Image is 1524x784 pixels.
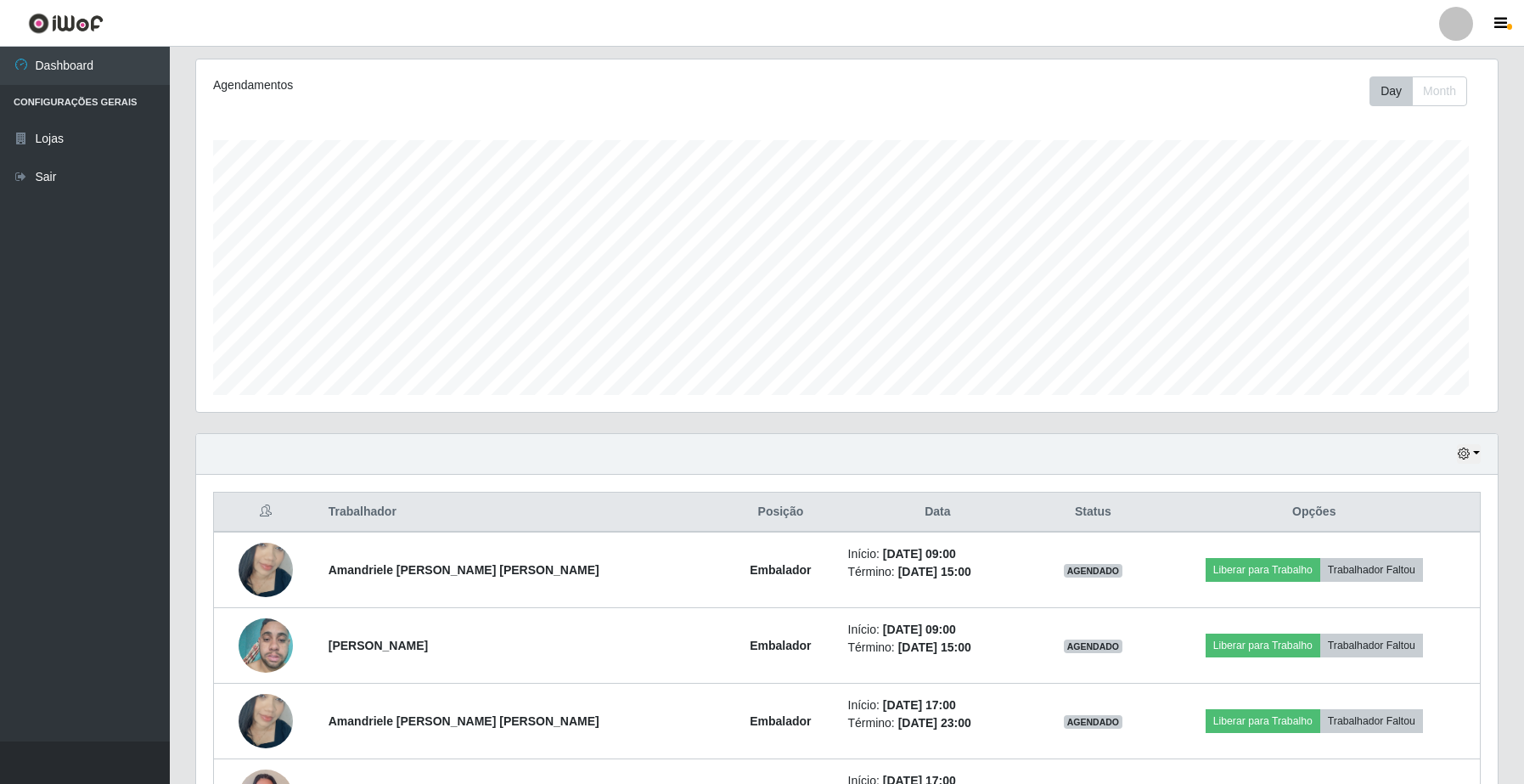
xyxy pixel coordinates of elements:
[848,621,1028,639] li: Início:
[883,547,956,561] time: [DATE] 09:00
[848,639,1028,657] li: Término:
[1369,76,1481,106] div: Toolbar with button groups
[329,714,599,728] strong: Amandriele [PERSON_NAME] [PERSON_NAME]
[318,493,724,533] th: Trabalhador
[848,697,1028,714] li: Início:
[1064,640,1123,653] span: AGENDADO
[239,610,293,682] img: 1748551724527.jpeg
[883,698,956,712] time: [DATE] 17:00
[1369,76,1413,106] button: Day
[898,640,971,654] time: [DATE] 15:00
[1206,558,1320,582] button: Liberar para Trabalho
[848,563,1028,581] li: Término:
[838,493,1038,533] th: Data
[213,76,727,94] div: Agendamentos
[329,563,599,577] strong: Amandriele [PERSON_NAME] [PERSON_NAME]
[898,716,971,730] time: [DATE] 23:00
[329,639,428,652] strong: [PERSON_NAME]
[750,563,811,577] strong: Embalador
[28,13,104,34] img: CoreUI Logo
[1320,558,1423,582] button: Trabalhador Faltou
[1320,709,1423,733] button: Trabalhador Faltou
[1064,564,1123,578] span: AGENDADO
[1064,715,1123,729] span: AGENDADO
[883,623,956,636] time: [DATE] 09:00
[1412,76,1467,106] button: Month
[1149,493,1481,533] th: Opções
[1038,493,1148,533] th: Status
[898,565,971,578] time: [DATE] 15:00
[848,714,1028,732] li: Término:
[1206,709,1320,733] button: Liberar para Trabalho
[239,522,293,618] img: 1751387088285.jpeg
[750,639,811,652] strong: Embalador
[1320,634,1423,657] button: Trabalhador Faltou
[750,714,811,728] strong: Embalador
[723,493,837,533] th: Posição
[848,545,1028,563] li: Início:
[1206,634,1320,657] button: Liberar para Trabalho
[1369,76,1467,106] div: First group
[239,673,293,770] img: 1751387088285.jpeg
